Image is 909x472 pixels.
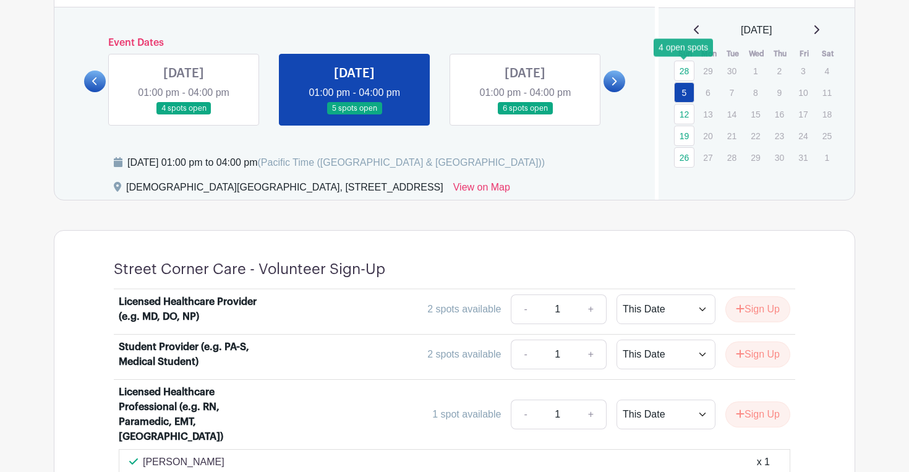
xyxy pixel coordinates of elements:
a: + [576,340,607,369]
p: 22 [745,126,766,145]
div: 4 open spots [654,38,713,56]
p: 15 [745,105,766,124]
div: Licensed Healthcare Professional (e.g. RN, Paramedic, EMT, [GEOGRAPHIC_DATA]) [119,385,272,444]
p: 24 [793,126,813,145]
p: 16 [769,105,790,124]
p: 9 [769,83,790,102]
th: Sat [816,48,840,60]
p: 2 [769,61,790,80]
p: 20 [698,126,718,145]
button: Sign Up [725,296,790,322]
div: [DEMOGRAPHIC_DATA][GEOGRAPHIC_DATA], [STREET_ADDRESS] [126,180,443,200]
p: 3 [793,61,813,80]
a: - [511,294,539,324]
p: 4 [817,61,837,80]
a: + [576,400,607,429]
h4: Street Corner Care - Volunteer Sign-Up [114,260,385,278]
span: (Pacific Time ([GEOGRAPHIC_DATA] & [GEOGRAPHIC_DATA])) [257,157,545,168]
p: 29 [698,61,718,80]
th: Thu [769,48,793,60]
p: 14 [722,105,742,124]
p: 17 [793,105,813,124]
div: x 1 [757,455,770,470]
a: 26 [674,147,694,168]
a: View on Map [453,180,510,200]
th: Tue [721,48,745,60]
a: 5 [674,82,694,103]
p: 25 [817,126,837,145]
p: 30 [769,148,790,167]
a: 12 [674,104,694,124]
p: 6 [698,83,718,102]
a: 19 [674,126,694,146]
p: 21 [722,126,742,145]
p: 28 [722,148,742,167]
div: 1 spot available [432,407,501,422]
p: 23 [769,126,790,145]
span: [DATE] [741,23,772,38]
a: 28 [674,61,694,81]
button: Sign Up [725,401,790,427]
p: 7 [722,83,742,102]
button: Sign Up [725,341,790,367]
th: Wed [745,48,769,60]
p: 11 [817,83,837,102]
div: 2 spots available [427,347,501,362]
a: - [511,400,539,429]
p: 13 [698,105,718,124]
div: Student Provider (e.g. PA-S, Medical Student) [119,340,272,369]
div: 2 spots available [427,302,501,317]
p: [PERSON_NAME] [143,455,224,470]
p: 1 [817,148,837,167]
th: Fri [792,48,816,60]
div: [DATE] 01:00 pm to 04:00 pm [127,155,545,170]
h6: Event Dates [106,37,604,49]
p: 27 [698,148,718,167]
div: Licensed Healthcare Provider (e.g. MD, DO, NP) [119,294,272,324]
p: 31 [793,148,813,167]
p: 8 [745,83,766,102]
a: + [576,294,607,324]
p: 1 [745,61,766,80]
p: 29 [745,148,766,167]
p: 10 [793,83,813,102]
p: 30 [722,61,742,80]
a: - [511,340,539,369]
p: 18 [817,105,837,124]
